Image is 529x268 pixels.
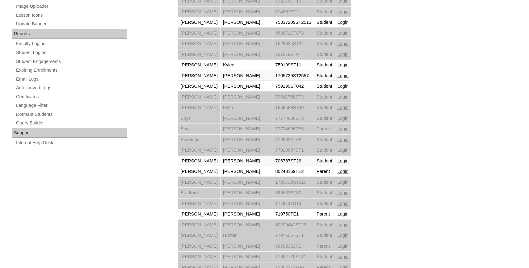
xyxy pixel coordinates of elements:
[220,124,273,134] td: [PERSON_NAME]
[338,94,349,99] a: Login
[273,230,314,241] td: 77975057ST1
[314,71,335,81] td: Student
[220,166,273,177] td: [PERSON_NAME]
[12,128,127,138] div: Support
[178,209,220,220] td: [PERSON_NAME]
[314,188,335,198] td: Student
[314,49,335,60] td: Student
[314,156,335,166] td: Student
[338,211,349,216] a: Login
[338,190,349,195] a: Login
[273,7,314,17] td: 714861ST2
[15,2,127,10] a: Image Uploader
[178,124,220,134] td: Boys
[338,41,349,46] a: Login
[220,220,273,230] td: [PERSON_NAME]
[178,220,220,230] td: [PERSON_NAME]
[338,244,349,249] a: Login
[273,49,314,60] td: 707619ST9
[338,158,349,163] a: Login
[220,39,273,49] td: [PERSON_NAME]
[15,49,127,57] a: Student Logins
[15,75,127,83] a: Email Logs
[273,28,314,39] td: 953871ST873
[338,126,349,131] a: Login
[178,92,220,103] td: [PERSON_NAME]
[273,81,314,92] td: 759199ST042
[15,119,127,127] a: Query Builder
[220,113,273,124] td: [PERSON_NAME]
[314,220,335,230] td: Student
[220,60,273,70] td: Kylee
[15,93,127,101] a: Certificates
[314,39,335,49] td: Student
[178,81,220,92] td: [PERSON_NAME]
[314,135,335,145] td: Student
[273,103,314,113] td: 1669589ST30
[314,252,335,262] td: Student
[338,180,349,185] a: Login
[273,113,314,124] td: 77774606ST3
[178,28,220,39] td: [PERSON_NAME]
[273,17,314,28] td: 75337209ST2513
[178,135,220,145] td: Bozeman
[15,139,127,147] a: Internal Help Desk
[220,199,273,209] td: [PERSON_NAME]
[338,222,349,227] a: Login
[178,17,220,28] td: [PERSON_NAME]
[314,113,335,124] td: Student
[178,241,220,252] td: [PERSON_NAME]
[178,49,220,60] td: [PERSON_NAME]
[314,166,335,177] td: Parent
[15,58,127,65] a: Student Engagements
[220,252,273,262] td: [PERSON_NAME]
[273,166,314,177] td: 80243169TE2
[12,29,127,39] div: Reports
[178,166,220,177] td: [PERSON_NAME]
[220,92,273,103] td: [PERSON_NAME]
[338,201,349,206] a: Login
[220,230,273,241] td: Hunter
[220,241,273,252] td: [PERSON_NAME]
[15,66,127,74] a: Expiring Enrollments
[338,31,349,36] a: Login
[220,145,273,156] td: [PERSON_NAME]
[178,230,220,241] td: [PERSON_NAME]
[273,199,314,209] td: 1749147ST3
[178,156,220,166] td: [PERSON_NAME]
[178,103,220,113] td: [PERSON_NAME]
[273,145,314,156] td: 77910857ST1
[178,199,220,209] td: [PERSON_NAME]
[178,39,220,49] td: [PERSON_NAME]
[220,28,273,39] td: [PERSON_NAME]
[314,177,335,188] td: Student
[338,20,349,25] a: Login
[178,145,220,156] td: [PERSON_NAME]
[338,52,349,57] a: Login
[178,113,220,124] td: Boys
[314,60,335,70] td: Student
[314,7,335,17] td: Student
[273,188,314,198] td: 695533ST30
[338,169,349,174] a: Login
[314,124,335,134] td: Parent
[314,103,335,113] td: Student
[338,84,349,89] a: Login
[220,156,273,166] td: [PERSON_NAME]
[15,20,127,28] a: Update Banner
[220,209,273,220] td: [PERSON_NAME]
[220,17,273,28] td: [PERSON_NAME]
[178,188,220,198] td: Bradford
[273,156,314,166] td: 706787ST29
[314,92,335,103] td: Student
[273,209,314,220] td: 710750TE1
[178,177,220,188] td: [PERSON_NAME]
[338,116,349,121] a: Login
[220,177,273,188] td: [PERSON_NAME]
[178,71,220,81] td: [PERSON_NAME]
[273,241,314,252] td: 78783362TE
[220,135,273,145] td: [PERSON_NAME]
[314,241,335,252] td: Parent
[178,7,220,17] td: [PERSON_NAME]
[338,73,349,78] a: Login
